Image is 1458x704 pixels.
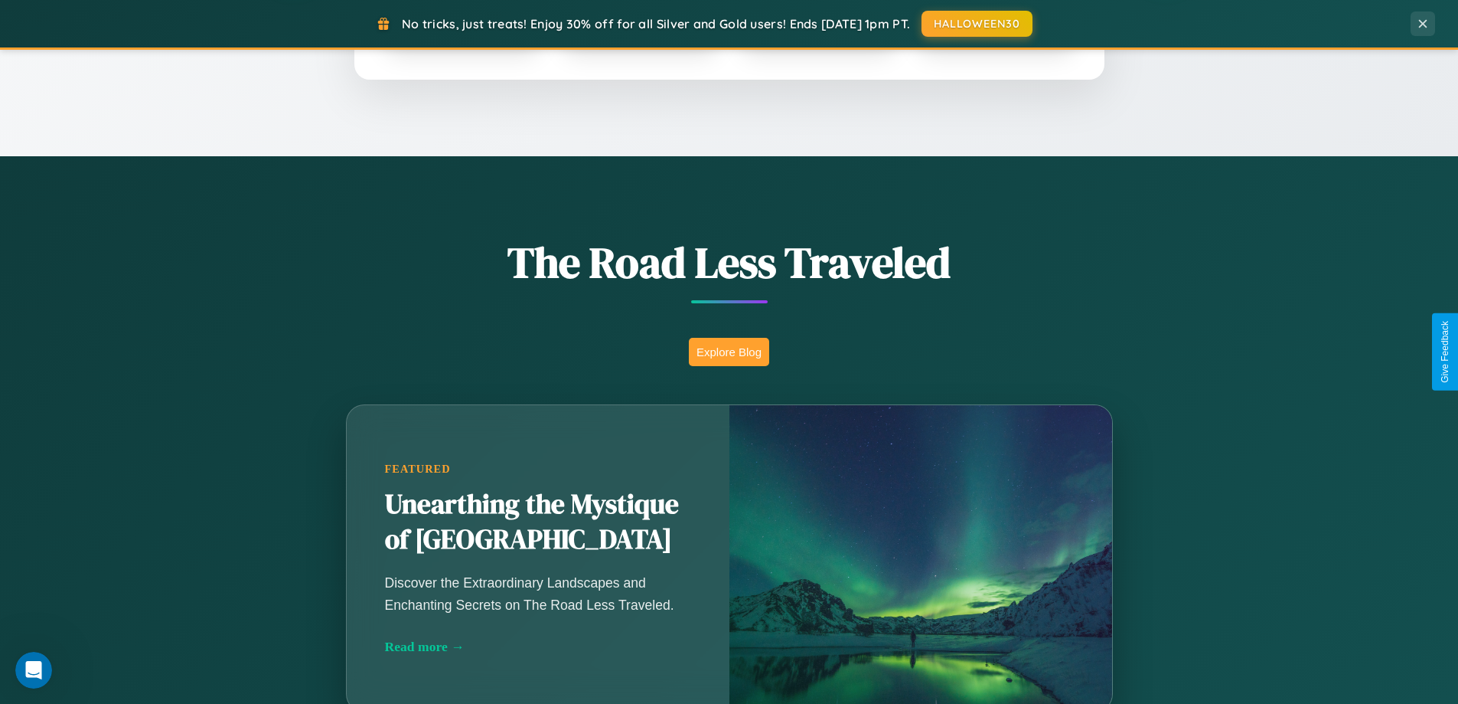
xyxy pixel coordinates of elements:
span: No tricks, just treats! Enjoy 30% off for all Silver and Gold users! Ends [DATE] 1pm PT. [402,16,910,31]
button: Explore Blog [689,338,769,366]
iframe: Intercom live chat [15,652,52,689]
div: Featured [385,463,691,476]
h1: The Road Less Traveled [270,233,1189,292]
div: Read more → [385,639,691,655]
h2: Unearthing the Mystique of [GEOGRAPHIC_DATA] [385,487,691,558]
p: Discover the Extraordinary Landscapes and Enchanting Secrets on The Road Less Traveled. [385,572,691,615]
div: Give Feedback [1440,321,1450,383]
button: HALLOWEEN30 [921,11,1032,37]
